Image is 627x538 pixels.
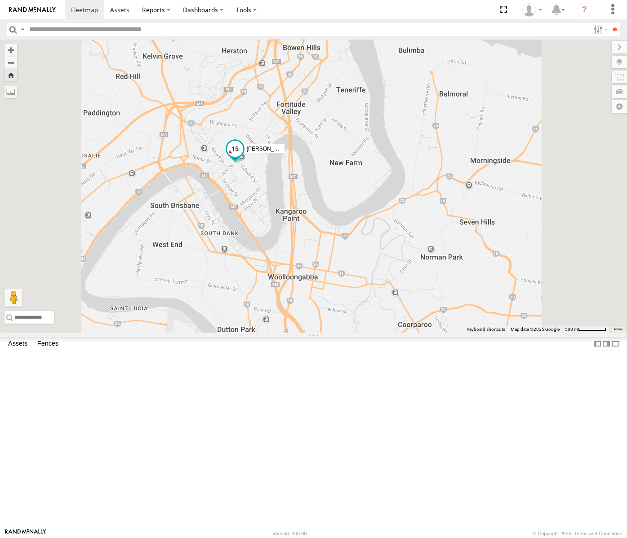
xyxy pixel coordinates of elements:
label: Measure [4,85,17,98]
a: Terms (opens in new tab) [614,328,623,331]
label: Fences [33,338,63,350]
button: Drag Pegman onto the map to open Street View [4,289,22,307]
label: Dock Summary Table to the Left [593,337,602,350]
img: rand-logo.svg [9,7,56,13]
span: 500 m [565,327,578,332]
a: Terms and Conditions [574,531,622,536]
label: Search Query [19,23,26,36]
button: Keyboard shortcuts [467,326,505,333]
label: Search Filter Options [590,23,609,36]
div: © Copyright 2025 - [533,531,622,536]
i: ? [577,3,591,17]
span: [PERSON_NAME] [246,146,291,152]
label: Map Settings [612,100,627,113]
a: Visit our Website [5,529,46,538]
label: Dock Summary Table to the Right [602,337,611,350]
div: James Oakden [519,3,545,17]
button: Zoom out [4,56,17,69]
label: Hide Summary Table [611,337,620,350]
span: Map data ©2025 Google [511,327,560,332]
button: Map scale: 500 m per 59 pixels [562,326,609,333]
label: Assets [4,338,32,350]
button: Zoom Home [4,69,17,81]
div: Version: 306.00 [272,531,307,536]
button: Zoom in [4,44,17,56]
